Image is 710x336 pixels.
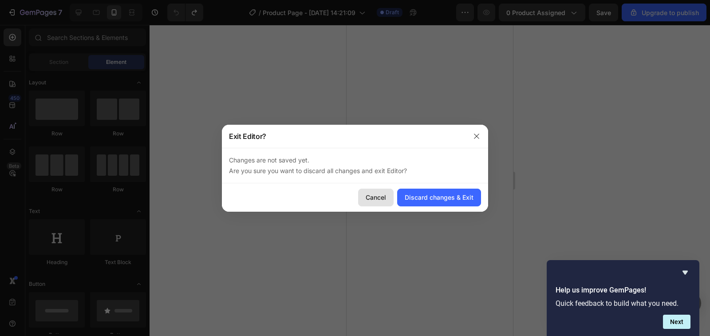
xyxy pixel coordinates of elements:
div: Help us improve GemPages! [556,267,690,329]
div: Discard changes & Exit [405,193,473,202]
button: Discard changes & Exit [397,189,481,206]
button: Cancel [358,189,394,206]
div: Cancel [366,193,386,202]
button: Hide survey [680,267,690,278]
button: Next question [663,315,690,329]
p: Changes are not saved yet. Are you sure you want to discard all changes and exit Editor? [229,155,481,176]
p: Quick feedback to build what you need. [556,299,690,308]
p: Exit Editor? [229,131,266,142]
h2: Help us improve GemPages! [556,285,690,296]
